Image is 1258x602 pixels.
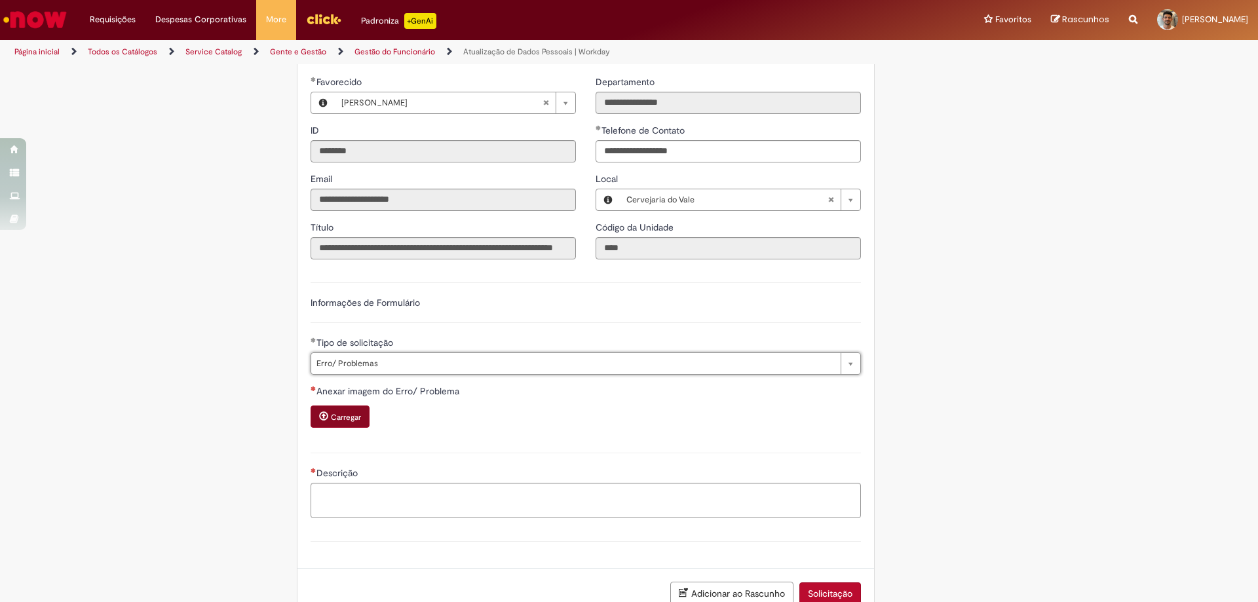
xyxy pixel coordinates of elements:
span: Somente leitura - Título [311,221,336,233]
span: Favoritos [995,13,1031,26]
span: Somente leitura - Departamento [596,76,657,88]
span: Obrigatório Preenchido [596,125,601,130]
span: Requisições [90,13,136,26]
input: Telefone de Contato [596,140,861,162]
a: Cervejaria do ValeLimpar campo Local [620,189,860,210]
abbr: Limpar campo Favorecido [536,92,556,113]
span: Rascunhos [1062,13,1109,26]
span: Anexar imagem do Erro/ Problema [316,385,462,397]
span: More [266,13,286,26]
label: Informações de Formulário [311,297,420,309]
img: ServiceNow [1,7,69,33]
span: Despesas Corporativas [155,13,246,26]
a: [PERSON_NAME]Limpar campo Favorecido [335,92,575,113]
span: Tipo de solicitação [316,337,396,348]
span: Necessários [311,386,316,391]
span: Necessários - Favorecido [316,76,364,88]
small: Carregar [331,412,361,423]
a: Página inicial [14,47,60,57]
span: [PERSON_NAME] [341,92,543,113]
input: Código da Unidade [596,237,861,259]
input: Título [311,237,576,259]
a: Atualização de Dados Pessoais | Workday [463,47,610,57]
input: ID [311,140,576,162]
span: Somente leitura - Email [311,173,335,185]
label: Somente leitura - Título [311,221,336,234]
input: Departamento [596,92,861,114]
label: Somente leitura - Email [311,172,335,185]
p: +GenAi [404,13,436,29]
textarea: Descrição [311,483,861,518]
button: Carregar anexo de Anexar imagem do Erro/ Problema Required [311,405,370,428]
a: Rascunhos [1051,14,1109,26]
button: Local, Visualizar este registro Cervejaria do Vale [596,189,620,210]
span: Obrigatório Preenchido [311,77,316,82]
div: Padroniza [361,13,436,29]
span: Descrição [316,467,360,479]
label: Somente leitura - Departamento [596,75,657,88]
button: Favorecido, Visualizar este registro Ezio Olivares [311,92,335,113]
span: Cervejaria do Vale [626,189,828,210]
a: Gente e Gestão [270,47,326,57]
img: click_logo_yellow_360x200.png [306,9,341,29]
span: Necessários [311,468,316,473]
span: Erro/ Problemas [316,353,834,374]
span: [PERSON_NAME] [1182,14,1248,25]
a: Todos os Catálogos [88,47,157,57]
abbr: Limpar campo Local [821,189,841,210]
span: Somente leitura - ID [311,124,322,136]
span: Obrigatório Preenchido [311,337,316,343]
span: Local [596,173,620,185]
label: Somente leitura - ID [311,124,322,137]
a: Service Catalog [185,47,242,57]
span: Somente leitura - Código da Unidade [596,221,676,233]
ul: Trilhas de página [10,40,829,64]
span: Telefone de Contato [601,124,687,136]
label: Somente leitura - Código da Unidade [596,221,676,234]
input: Email [311,189,576,211]
a: Gestão do Funcionário [354,47,435,57]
